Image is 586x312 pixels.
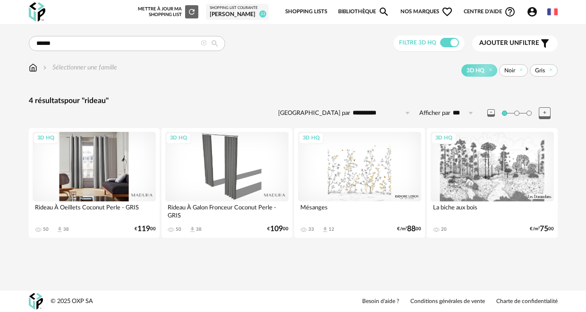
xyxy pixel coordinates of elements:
[137,226,150,232] span: 119
[397,226,421,232] div: €/m² 00
[442,6,453,17] span: Heart Outline icon
[441,226,447,232] div: 20
[472,35,558,52] button: Ajouter unfiltre Filter icon
[56,226,63,233] span: Download icon
[400,2,453,22] span: Nos marques
[285,2,327,22] a: Shopping Lists
[267,226,289,232] div: € 00
[504,6,516,17] span: Help Circle Outline icon
[29,96,558,106] div: 4 résultats
[431,201,554,220] div: La biche aux bois
[166,132,191,144] div: 3D HQ
[138,5,198,18] div: Mettre à jour ma Shopping List
[407,226,416,232] span: 88
[29,63,37,72] img: svg+xml;base64,PHN2ZyB3aWR0aD0iMTYiIGhlaWdodD0iMTciIHZpZXdCb3g9IjAgMCAxNiAxNyIgZmlsbD0ibm9uZSIgeG...
[464,6,516,17] span: Centre d'aideHelp Circle Outline icon
[278,109,350,117] label: [GEOGRAPHIC_DATA] par
[41,63,117,72] div: Sélectionner une famille
[29,128,160,238] a: 3D HQ Rideau À Oeillets Coconut Perle - GRIS 50 Download icon 38 €11900
[479,39,539,47] span: filtre
[338,2,390,22] a: BibliothèqueMagnify icon
[378,6,390,17] span: Magnify icon
[210,11,265,18] div: [PERSON_NAME]
[165,201,289,220] div: Rideau À Galon Fronceur Coconut Perle - GRIS
[189,226,196,233] span: Download icon
[294,128,425,238] a: 3D HQ Mésanges 33 Download icon 12 €/m²8800
[479,40,519,46] span: Ajouter un
[467,67,484,74] span: 3D HQ
[210,6,265,10] div: Shopping List courante
[270,226,283,232] span: 109
[504,67,515,74] span: Noir
[187,9,196,14] span: Refresh icon
[410,298,485,305] a: Conditions générales de vente
[64,97,109,104] span: pour "rideau"
[329,226,334,232] div: 12
[540,226,548,232] span: 75
[196,226,202,232] div: 38
[539,38,551,49] span: Filter icon
[530,226,554,232] div: €/m² 00
[322,226,329,233] span: Download icon
[431,132,457,144] div: 3D HQ
[51,297,93,305] div: © 2025 OXP SA
[298,201,421,220] div: Mésanges
[29,293,43,310] img: OXP
[43,226,49,232] div: 50
[527,6,538,17] span: Account Circle icon
[63,226,69,232] div: 38
[210,6,265,18] a: Shopping List courante [PERSON_NAME] 23
[496,298,558,305] a: Charte de confidentialité
[29,2,45,22] img: OXP
[259,10,266,17] span: 23
[527,6,542,17] span: Account Circle icon
[176,226,181,232] div: 50
[535,67,545,74] span: Gris
[547,7,558,17] img: fr
[419,109,450,117] label: Afficher par
[308,226,314,232] div: 33
[161,128,292,238] a: 3D HQ Rideau À Galon Fronceur Coconut Perle - GRIS 50 Download icon 38 €10900
[399,40,436,45] span: Filtre 3D HQ
[33,201,156,220] div: Rideau À Oeillets Coconut Perle - GRIS
[362,298,399,305] a: Besoin d'aide ?
[41,63,49,72] img: svg+xml;base64,PHN2ZyB3aWR0aD0iMTYiIGhlaWdodD0iMTYiIHZpZXdCb3g9IjAgMCAxNiAxNiIgZmlsbD0ibm9uZSIgeG...
[135,226,156,232] div: € 00
[427,128,558,238] a: 3D HQ La biche aux bois 20 €/m²7500
[33,132,59,144] div: 3D HQ
[298,132,324,144] div: 3D HQ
